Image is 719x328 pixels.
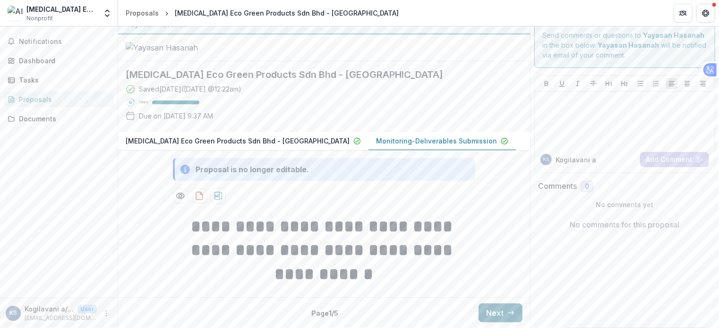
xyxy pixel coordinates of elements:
[572,78,583,89] button: Italicize
[173,188,188,203] button: Preview 3f11fb2e-d5bc-4910-980a-aa88fb83bcef-1.pdf
[570,219,680,230] p: No comments for this proposal
[666,78,677,89] button: Align Left
[541,78,552,89] button: Bold
[19,114,106,124] div: Documents
[139,111,213,121] p: Due on [DATE] 9:37 AM
[19,75,106,85] div: Tasks
[538,200,711,210] p: No comments yet
[588,78,599,89] button: Strike
[619,78,630,89] button: Heading 2
[126,42,220,53] img: Yayasan Hasanah
[4,72,114,88] a: Tasks
[598,41,659,49] strong: Yayasan Hasanah
[122,6,402,20] nav: breadcrumb
[556,155,596,165] p: Kogilavani a
[126,136,350,146] p: [MEDICAL_DATA] Eco Green Products Sdn Bhd - [GEOGRAPHIC_DATA]
[4,111,114,126] a: Documents
[26,4,97,14] div: [MEDICAL_DATA] Eco Green Products Sdn Bhd
[4,34,114,49] button: Notifications
[19,38,110,46] span: Notifications
[674,4,693,23] button: Partners
[682,78,693,89] button: Align Center
[77,305,97,313] p: User
[651,78,662,89] button: Ordered List
[697,78,709,89] button: Align Right
[696,4,715,23] button: Get Help
[196,164,309,175] div: Proposal is no longer editable.
[543,157,549,162] div: Kogilavani a/p Supermaniam
[635,78,646,89] button: Bullet List
[4,92,114,107] a: Proposals
[9,310,17,316] div: Kogilavani a/p Supermaniam
[538,182,577,191] h2: Comments
[479,303,522,322] button: Next
[126,69,507,80] h2: [MEDICAL_DATA] Eco Green Products Sdn Bhd - [GEOGRAPHIC_DATA]
[101,308,112,319] button: More
[175,8,399,18] div: [MEDICAL_DATA] Eco Green Products Sdn Bhd - [GEOGRAPHIC_DATA]
[8,6,23,21] img: Alora Eco Green Products Sdn Bhd
[4,53,114,68] a: Dashboard
[25,314,97,322] p: [EMAIL_ADDRESS][DOMAIN_NAME]
[139,84,241,94] div: Saved [DATE] ( [DATE] @ 12:22am )
[26,14,53,23] span: Nonprofit
[643,31,704,39] strong: Yayasan Hasanah
[211,188,226,203] button: download-proposal
[19,94,106,104] div: Proposals
[376,136,497,146] p: Monitoring-Deliverables Submission
[534,22,715,68] div: Send comments or questions to in the box below. will be notified via email of your comment.
[139,99,148,106] p: 100 %
[126,8,159,18] div: Proposals
[101,4,114,23] button: Open entity switcher
[603,78,615,89] button: Heading 1
[556,78,568,89] button: Underline
[585,183,589,191] span: 0
[192,188,207,203] button: download-proposal
[640,152,709,167] button: Add Comment
[311,308,338,318] p: Page 1 / 5
[25,304,74,314] p: Kogilavani a/p Supermaniam
[122,6,163,20] a: Proposals
[19,56,106,66] div: Dashboard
